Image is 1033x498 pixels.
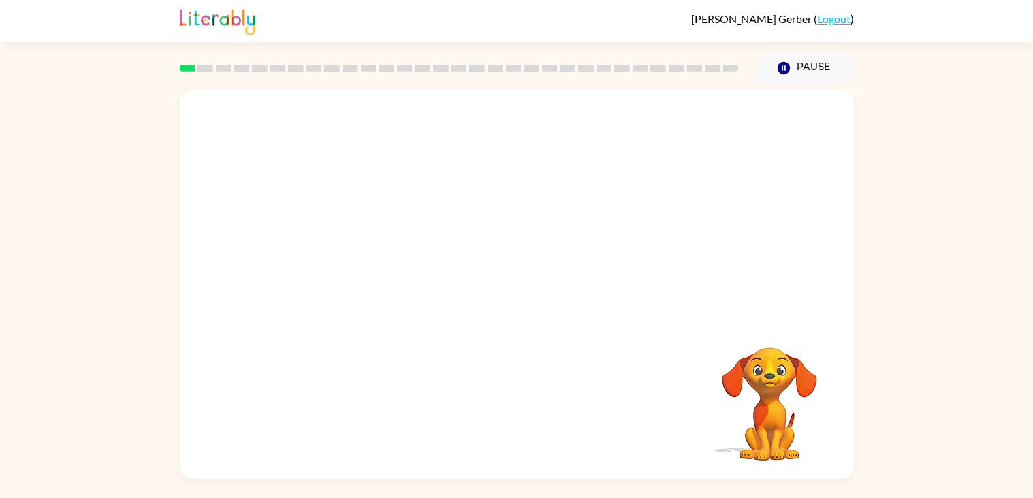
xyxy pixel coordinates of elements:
[691,12,814,25] span: [PERSON_NAME] Gerber
[691,12,854,25] div: ( )
[817,12,851,25] a: Logout
[701,326,838,463] video: Your browser must support playing .mp4 files to use Literably. Please try using another browser.
[755,52,854,84] button: Pause
[180,5,255,35] img: Literably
